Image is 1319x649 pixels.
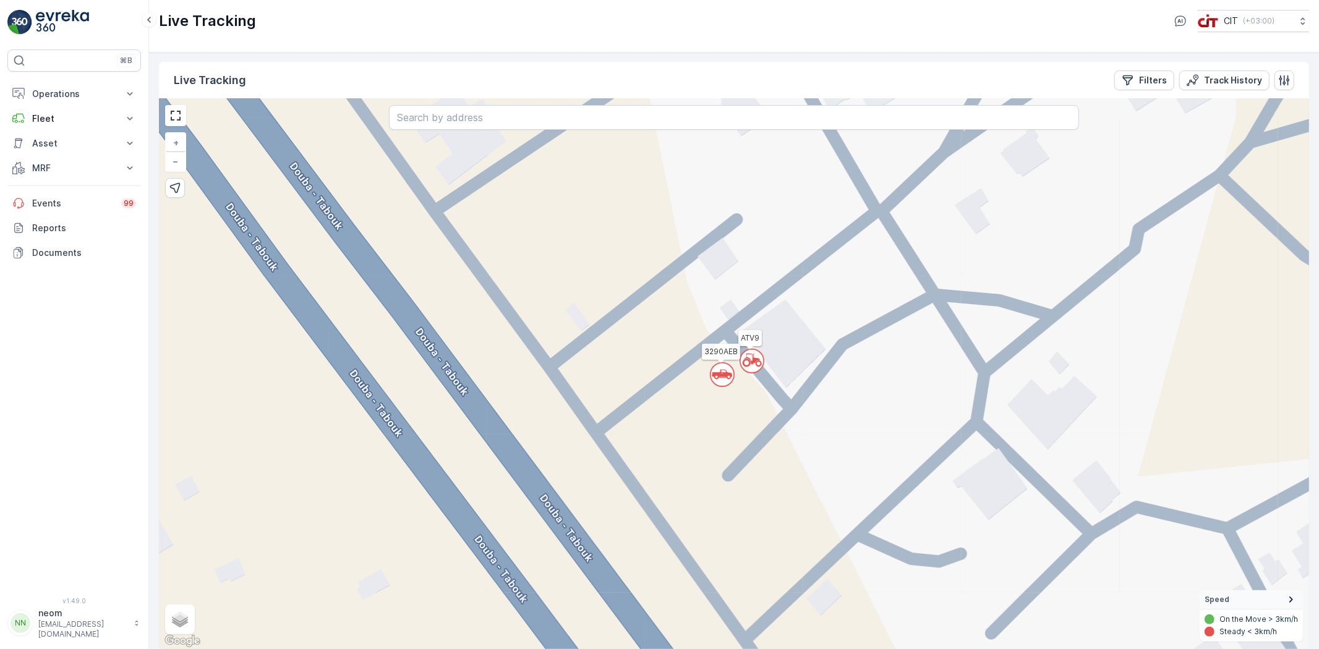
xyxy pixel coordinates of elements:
a: Reports [7,216,141,240]
a: Zoom Out [166,152,185,171]
span: − [173,156,179,166]
p: CIT [1224,15,1238,27]
p: Live Tracking [159,11,256,31]
p: 99 [123,198,134,208]
input: Search by address [389,105,1079,130]
p: Track History [1204,74,1262,87]
div: NN [11,613,30,633]
p: Steady < 3km/h [1219,627,1277,637]
span: Speed [1205,595,1229,604]
img: cit-logo_pOk6rL0.png [1198,14,1219,28]
p: MRF [32,162,116,174]
span: v 1.49.0 [7,597,141,604]
p: ( +03:00 ) [1243,16,1274,26]
p: ⌘B [120,56,132,66]
a: View Fullscreen [166,106,185,125]
img: Google [162,633,203,649]
button: CIT(+03:00) [1198,10,1309,32]
a: Events99 [7,191,141,216]
div: ` [740,349,756,367]
p: Operations [32,88,116,100]
button: Asset [7,131,141,156]
p: Fleet [32,112,116,125]
p: Reports [32,222,136,234]
summary: Speed [1200,590,1303,609]
a: Zoom In [166,134,185,152]
p: Documents [32,247,136,259]
button: Fleet [7,106,141,131]
a: Documents [7,240,141,265]
p: On the Move > 3km/h [1219,614,1298,624]
div: ` [710,362,726,381]
p: neom [38,607,127,619]
svg: ` [740,349,764,373]
a: Layers [166,606,194,633]
p: [EMAIL_ADDRESS][DOMAIN_NAME] [38,619,127,639]
button: Filters [1114,70,1174,90]
img: logo [7,10,32,35]
button: Track History [1179,70,1270,90]
p: Live Tracking [174,72,246,89]
button: MRF [7,156,141,180]
button: NNneom[EMAIL_ADDRESS][DOMAIN_NAME] [7,607,141,639]
p: Asset [32,137,116,150]
p: Events [32,197,114,210]
svg: ` [710,362,735,387]
p: Filters [1139,74,1167,87]
span: + [173,137,179,148]
a: Open this area in Google Maps (opens a new window) [162,633,203,649]
img: logo_light-DOdMpM7g.png [36,10,89,35]
button: Operations [7,82,141,106]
